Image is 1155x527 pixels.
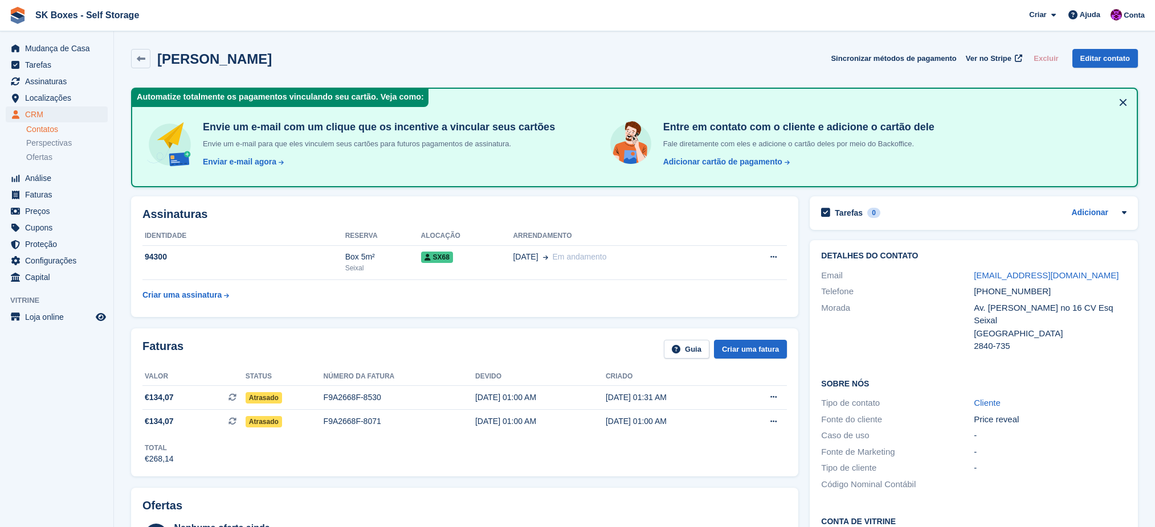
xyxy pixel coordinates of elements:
[145,415,174,427] span: €134,07
[25,187,93,203] span: Faturas
[606,415,736,427] div: [DATE] 01:00 AM
[25,106,93,122] span: CRM
[25,269,93,285] span: Capital
[25,309,93,325] span: Loja online
[142,251,345,263] div: 94300
[6,40,108,56] a: menu
[25,203,93,219] span: Preços
[831,49,956,68] button: Sincronizar métodos de pagamento
[324,392,475,404] div: F9A2668F-8530
[203,156,276,168] div: Enviar e-mail agora
[974,340,1127,353] div: 2840-735
[25,90,93,106] span: Localizações
[6,170,108,186] a: menu
[198,138,555,150] p: Envie um e-mail para que eles vinculem seus cartões para futuros pagamentos de assinatura.
[6,309,108,325] a: menu
[974,285,1127,298] div: [PHONE_NUMBER]
[25,170,93,186] span: Análise
[974,270,1119,280] a: [EMAIL_ADDRESS][DOMAIN_NAME]
[6,106,108,122] a: menu
[821,478,974,491] div: Código Nominal Contábil
[974,302,1127,315] div: Av. [PERSON_NAME] no 16 CV Esq
[246,368,324,386] th: Status
[6,73,108,89] a: menu
[6,220,108,236] a: menu
[513,251,538,263] span: [DATE]
[25,40,93,56] span: Mudança de Casa
[421,227,513,245] th: Alocação
[1124,10,1145,21] span: Conta
[324,368,475,386] th: Número da fatura
[25,253,93,269] span: Configurações
[1029,49,1063,68] button: Excluir
[659,156,791,168] a: Adicionar cartão de pagamento
[26,137,108,149] a: Perspectivas
[821,397,974,410] div: Tipo de contato
[867,208,880,218] div: 0
[6,203,108,219] a: menu
[324,415,475,427] div: F9A2668F-8071
[345,263,421,273] div: Seixal
[421,252,453,263] span: SX68
[974,413,1127,426] div: Price reveal
[198,121,555,134] h4: Envie um e-mail com um clique que os incentive a vincular seus cartões
[974,446,1127,459] div: -
[659,121,934,134] h4: Entre em contato com o cliente e adicione o cartão dele
[142,368,246,386] th: Valor
[94,310,108,324] a: Loja de pré-visualização
[974,429,1127,442] div: -
[974,327,1127,340] div: [GEOGRAPHIC_DATA]
[246,392,282,404] span: Atrasado
[821,429,974,442] div: Caso de uso
[142,285,229,306] a: Criar uma assinatura
[31,6,144,24] a: SK Boxes - Self Storage
[246,416,282,427] span: Atrasado
[142,227,345,245] th: Identidade
[157,51,272,67] h2: [PERSON_NAME]
[513,227,731,245] th: Arrendamento
[974,398,1001,407] a: Cliente
[475,392,606,404] div: [DATE] 01:00 AM
[606,368,736,386] th: Criado
[664,340,709,359] a: Guia
[6,187,108,203] a: menu
[6,269,108,285] a: menu
[821,515,1127,526] h2: Conta de vitrine
[6,236,108,252] a: menu
[974,314,1127,327] div: Seixal
[659,138,934,150] p: Fale diretamente com eles e adicione o cartão deles por meio do Backoffice.
[1111,9,1122,20] img: Mateus Cassange
[821,377,1127,389] h2: Sobre Nós
[142,499,182,512] h2: Ofertas
[6,253,108,269] a: menu
[821,252,1127,261] h2: Detalhes do contato
[714,340,787,359] a: Criar uma fatura
[145,392,174,404] span: €134,07
[26,138,72,149] span: Perspectivas
[974,462,1127,475] div: -
[1071,207,1108,220] a: Adicionar
[25,73,93,89] span: Assinaturas
[1072,49,1138,68] a: Editar contato
[606,392,736,404] div: [DATE] 01:31 AM
[25,220,93,236] span: Cupons
[1080,9,1100,20] span: Ajuda
[25,236,93,252] span: Proteção
[966,53,1011,64] span: Ver no Stripe
[26,152,52,163] span: Ofertas
[607,121,654,167] img: get-in-touch-e3e95b6451f4e49772a6039d3abdde126589d6f45a760754adfa51be33bf0f70.svg
[146,121,194,168] img: send-email-b5881ef4c8f827a638e46e229e590028c7e36e3a6c99d2365469aff88783de13.svg
[145,443,174,453] div: Total
[345,251,421,263] div: Box 5m²
[835,208,863,218] h2: Tarefas
[821,302,974,353] div: Morada
[1029,9,1046,20] span: Criar
[821,413,974,426] div: Fonte do cliente
[6,57,108,73] a: menu
[6,90,108,106] a: menu
[821,446,974,459] div: Fonte de Marketing
[553,252,607,261] span: Em andamento
[145,453,174,465] div: €268,14
[475,415,606,427] div: [DATE] 01:00 AM
[345,227,421,245] th: Reserva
